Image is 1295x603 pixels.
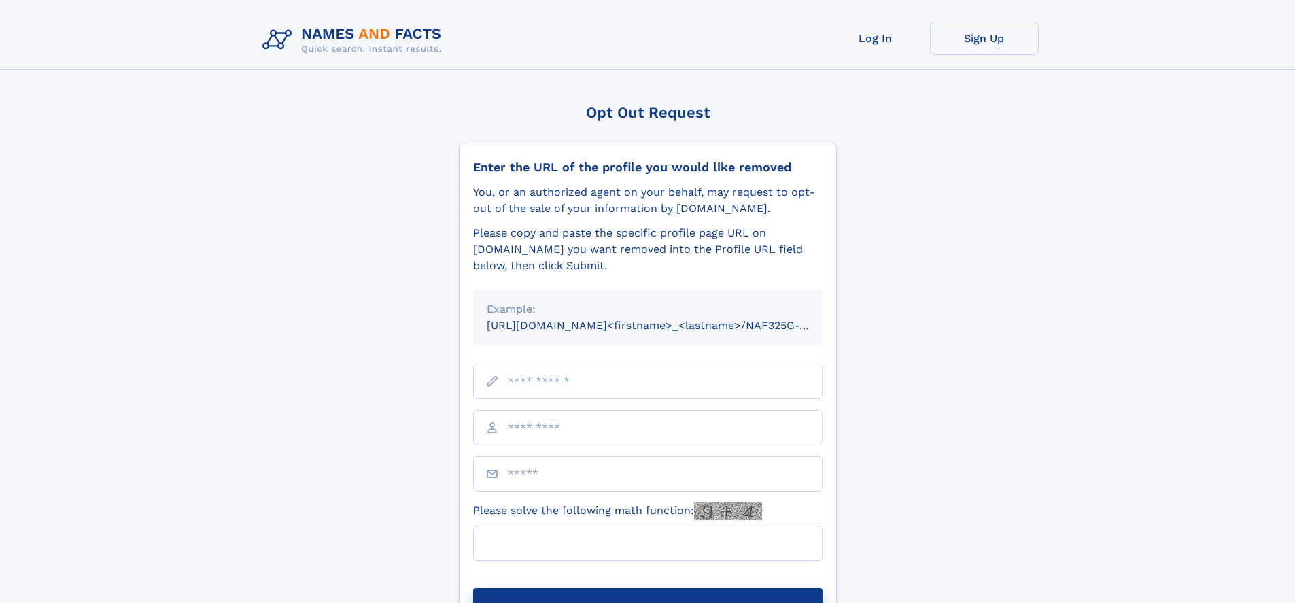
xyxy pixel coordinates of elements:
[473,502,762,520] label: Please solve the following math function:
[473,225,823,274] div: Please copy and paste the specific profile page URL on [DOMAIN_NAME] you want removed into the Pr...
[473,184,823,217] div: You, or an authorized agent on your behalf, may request to opt-out of the sale of your informatio...
[473,160,823,175] div: Enter the URL of the profile you would like removed
[257,22,453,58] img: Logo Names and Facts
[821,22,930,55] a: Log In
[459,104,837,121] div: Opt Out Request
[487,301,809,317] div: Example:
[487,319,848,332] small: [URL][DOMAIN_NAME]<firstname>_<lastname>/NAF325G-xxxxxxxx
[930,22,1039,55] a: Sign Up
